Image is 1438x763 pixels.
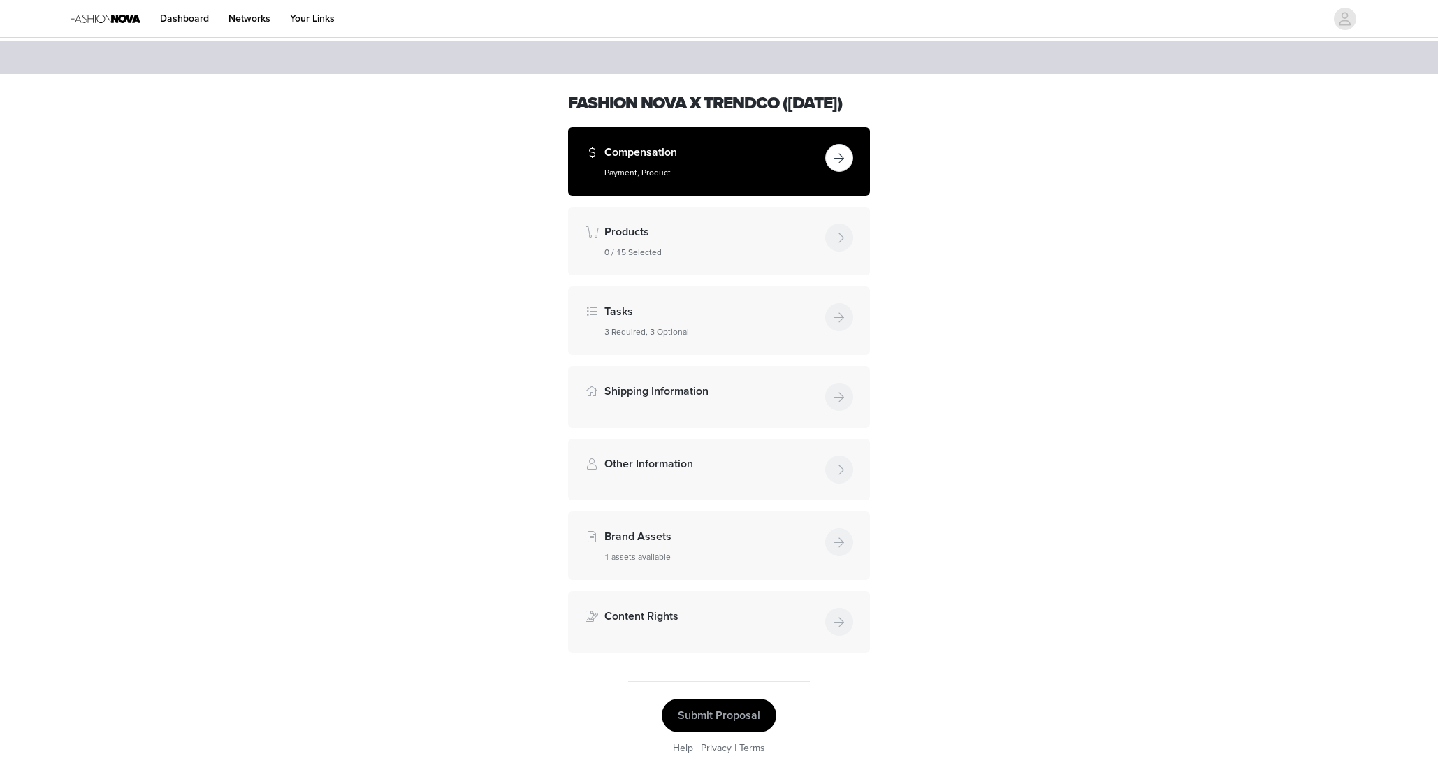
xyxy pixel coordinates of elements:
h4: Compensation [604,144,820,161]
h4: Other Information [604,456,820,472]
h4: Shipping Information [604,383,820,400]
img: Fashion Nova Logo [71,3,140,34]
div: Compensation [568,127,870,196]
h1: Fashion Nova x TrendCo ([DATE]) [568,91,870,116]
h4: Brand Assets [604,528,820,545]
div: Brand Assets [568,511,870,580]
h5: 0 / 15 Selected [604,246,820,259]
h4: Content Rights [604,608,820,625]
button: Submit Proposal [662,699,776,732]
h4: Products [604,224,820,240]
a: Help [673,742,693,754]
div: Other Information [568,439,870,500]
div: Content Rights [568,591,870,653]
a: Terms [739,742,765,754]
a: Your Links [282,3,343,34]
div: Tasks [568,286,870,355]
a: Dashboard [152,3,217,34]
span: | [696,742,698,754]
h5: 1 assets available [604,551,820,563]
div: avatar [1338,8,1351,30]
h5: 3 Required, 3 Optional [604,326,820,338]
div: Shipping Information [568,366,870,428]
a: Privacy [701,742,732,754]
h4: Tasks [604,303,820,320]
h5: Payment, Product [604,166,820,179]
span: | [734,742,736,754]
div: Products [568,207,870,275]
a: Networks [220,3,279,34]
